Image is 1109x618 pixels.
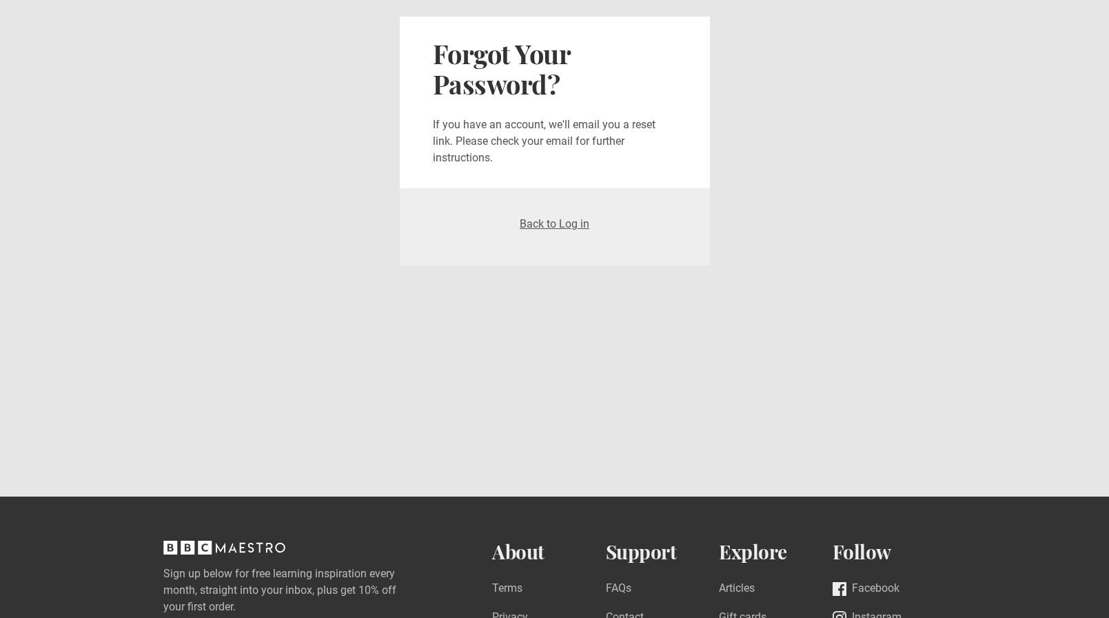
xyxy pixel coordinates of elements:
[719,580,755,599] a: Articles
[492,580,522,599] a: Terms
[163,541,285,555] svg: BBC Maestro, back to top
[719,541,833,564] h2: Explore
[163,566,438,615] label: Sign up below for free learning inspiration every month, straight into your inbox, plus get 10% o...
[492,541,606,564] h2: About
[833,541,946,564] h2: Follow
[163,546,285,559] a: BBC Maestro, back to top
[606,580,631,599] a: FAQs
[433,117,677,166] p: If you have an account, we'll email you a reset link. Please check your email for further instruc...
[520,217,589,230] a: Back to Log in
[433,39,677,100] h2: Forgot Your Password?
[833,580,899,599] a: Facebook
[606,541,720,564] h2: Support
